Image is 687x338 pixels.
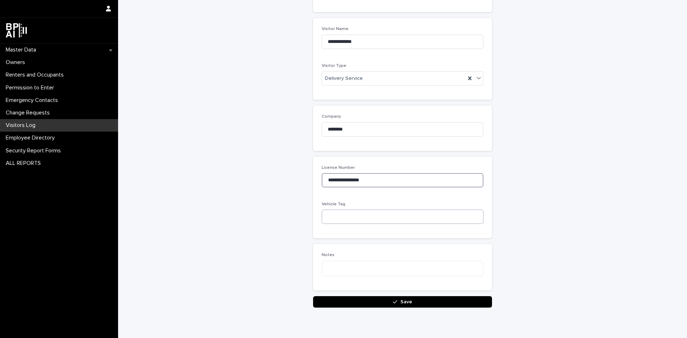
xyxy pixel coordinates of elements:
p: Emergency Contacts [3,97,64,104]
span: Delivery Service [325,75,363,82]
p: Renters and Occupants [3,72,69,78]
p: Visitors Log [3,122,41,129]
p: Change Requests [3,109,55,116]
span: Visitor Name [322,27,349,31]
p: Security Report Forms [3,147,67,154]
p: Permission to Enter [3,84,60,91]
span: Visitor Type [322,64,346,68]
p: Master Data [3,46,42,53]
span: Company [322,114,341,119]
span: Save [400,299,412,304]
img: dwgmcNfxSF6WIOOXiGgu [6,23,27,38]
span: License Number [322,166,355,170]
p: ALL REPORTS [3,160,47,167]
button: Save [313,296,492,308]
span: Vehicle Tag [322,202,345,206]
p: Owners [3,59,31,66]
span: Notes [322,253,335,257]
p: Employee Directory [3,134,60,141]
